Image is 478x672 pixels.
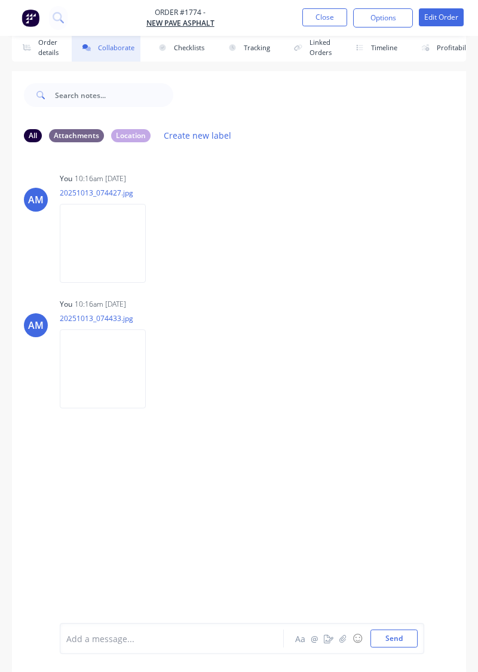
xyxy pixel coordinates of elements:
div: AM [28,318,44,332]
button: Create new label [158,127,238,143]
img: Factory [22,9,39,27]
button: Tracking [217,34,276,62]
p: 20251013_074427.jpg [60,188,158,198]
div: Location [111,129,151,142]
div: All [24,129,42,142]
div: 10:16am [DATE] [75,173,126,184]
button: Timeline [345,34,403,62]
button: Edit Order [419,8,464,26]
p: 20251013_074433.jpg [60,313,158,323]
button: ☺ [350,631,364,646]
button: Linked Orders [283,34,338,62]
button: Send [370,630,418,647]
div: 10:16am [DATE] [75,299,126,310]
button: @ [307,631,321,646]
div: You [60,299,72,310]
button: Aa [293,631,307,646]
button: Options [353,8,413,28]
a: New Pave Asphalt [146,18,215,29]
span: Order #1774 - [146,7,215,18]
button: Checklists [148,34,210,62]
input: Search notes... [55,83,173,107]
div: Attachments [49,129,104,142]
div: AM [28,193,44,207]
div: You [60,173,72,184]
button: Close [302,8,347,26]
button: Order details [12,34,65,62]
button: Collaborate [72,34,140,62]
